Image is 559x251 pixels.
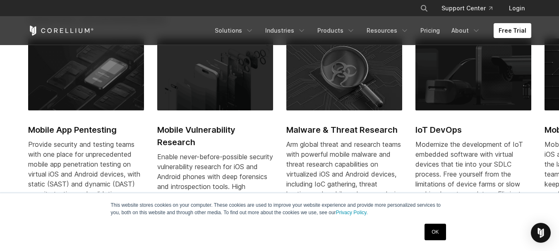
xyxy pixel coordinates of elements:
img: Malware & Threat Research [286,38,402,110]
a: Privacy Policy. [336,210,368,215]
a: Free Trial [494,23,531,38]
h2: Mobile Vulnerability Research [157,124,273,148]
img: Mobile App Pentesting [28,38,144,110]
div: Provide security and testing teams with one place for unprecedented mobile app penetration testin... [28,139,144,219]
div: Enable never-before-possible security vulnerability research for iOS and Android phones with deep... [157,152,273,221]
div: Open Intercom Messenger [531,223,551,243]
a: Malware & Threat Research Malware & Threat Research Arm global threat and research teams with pow... [286,38,402,209]
a: Resources [362,23,414,38]
button: Search [417,1,432,16]
div: Modernize the development of IoT embedded software with virtual devices that tie into your SDLC p... [415,139,531,219]
a: Corellium Home [28,26,94,36]
a: OK [425,224,446,240]
a: Support Center [435,1,499,16]
a: Products [312,23,360,38]
h2: Malware & Threat Research [286,124,402,136]
a: Pricing [415,23,445,38]
a: IoT DevOps IoT DevOps Modernize the development of IoT embedded software with virtual devices tha... [415,38,531,229]
a: Industries [260,23,311,38]
div: Arm global threat and research teams with powerful mobile malware and threat research capabilitie... [286,139,402,199]
a: Mobile App Pentesting Mobile App Pentesting Provide security and testing teams with one place for... [28,38,144,229]
a: About [446,23,485,38]
div: Navigation Menu [410,1,531,16]
div: Navigation Menu [210,23,531,38]
h2: IoT DevOps [415,124,531,136]
img: IoT DevOps [415,38,531,110]
p: This website stores cookies on your computer. These cookies are used to improve your website expe... [111,201,449,216]
a: Mobile Vulnerability Research Mobile Vulnerability Research Enable never-before-possible security... [157,38,273,231]
a: Login [502,1,531,16]
a: Solutions [210,23,259,38]
h2: Mobile App Pentesting [28,124,144,136]
img: Mobile Vulnerability Research [157,38,273,110]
